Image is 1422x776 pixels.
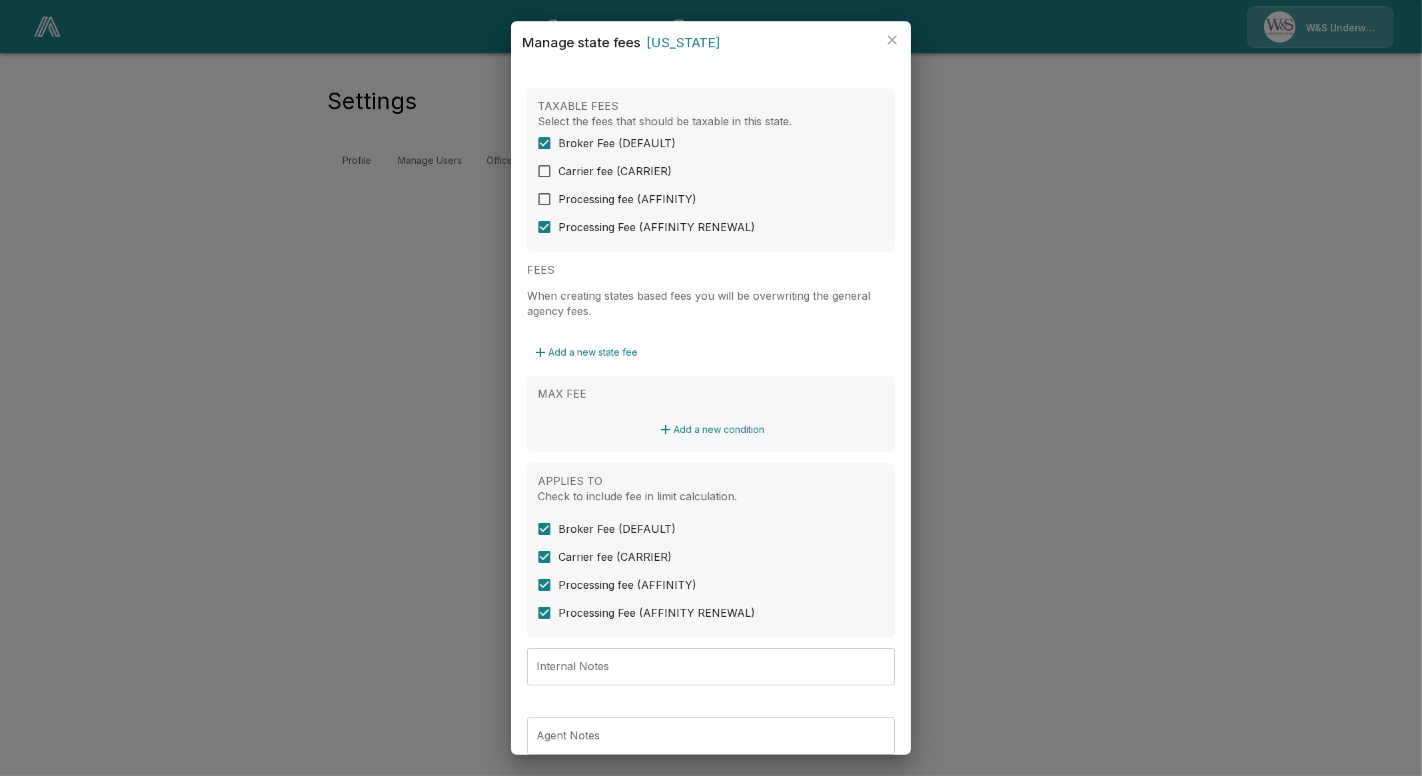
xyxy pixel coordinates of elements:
label: FEES [527,263,554,276]
label: TAXABLE FEES [538,99,618,113]
span: [US_STATE] [646,35,720,51]
button: Add a new condition [652,418,770,442]
span: Carrier fee (CARRIER) [558,549,672,565]
label: APPLIES TO [538,474,602,488]
span: Broker Fee (DEFAULT) [558,521,676,537]
button: close [879,27,906,53]
label: MAX FEE [538,387,586,400]
span: Processing fee (AFFINITY) [558,577,696,593]
span: Processing Fee (AFFINITY RENEWAL) [558,219,755,235]
span: Broker Fee (DEFAULT) [558,135,676,151]
button: Add a new state fee [527,340,643,365]
label: Select the fees that should be taxable in this state. [538,115,792,128]
label: Check to include fee in limit calculation. [538,490,737,503]
h2: Manage state fees [511,21,911,64]
span: Carrier fee (CARRIER) [558,163,672,179]
span: Processing Fee (AFFINITY RENEWAL) [558,605,755,621]
span: Processing fee (AFFINITY) [558,191,696,207]
label: When creating states based fees you will be overwriting the general agency fees. [527,289,870,318]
